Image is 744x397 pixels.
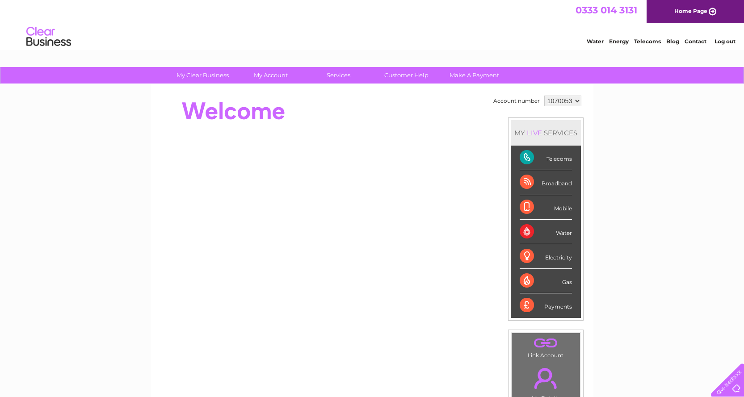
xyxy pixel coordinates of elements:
a: Services [302,67,375,84]
a: Energy [609,38,629,45]
td: Account number [491,93,542,109]
a: . [514,363,578,394]
a: My Clear Business [166,67,240,84]
div: Broadband [520,170,572,195]
a: Log out [715,38,736,45]
img: logo.png [26,23,71,50]
div: Telecoms [520,146,572,170]
a: 0333 014 3131 [576,4,637,16]
div: MY SERVICES [511,120,581,146]
div: LIVE [525,129,544,137]
div: Clear Business is a trading name of Verastar Limited (registered in [GEOGRAPHIC_DATA] No. 3667643... [161,5,584,43]
a: Telecoms [634,38,661,45]
div: Gas [520,269,572,293]
a: Make A Payment [437,67,511,84]
a: Water [587,38,604,45]
a: Contact [685,38,706,45]
a: . [514,335,578,351]
div: Water [520,220,572,244]
td: Link Account [511,333,580,361]
a: Customer Help [370,67,443,84]
div: Payments [520,293,572,318]
div: Electricity [520,244,572,269]
a: My Account [234,67,307,84]
a: Blog [666,38,679,45]
div: Mobile [520,195,572,220]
